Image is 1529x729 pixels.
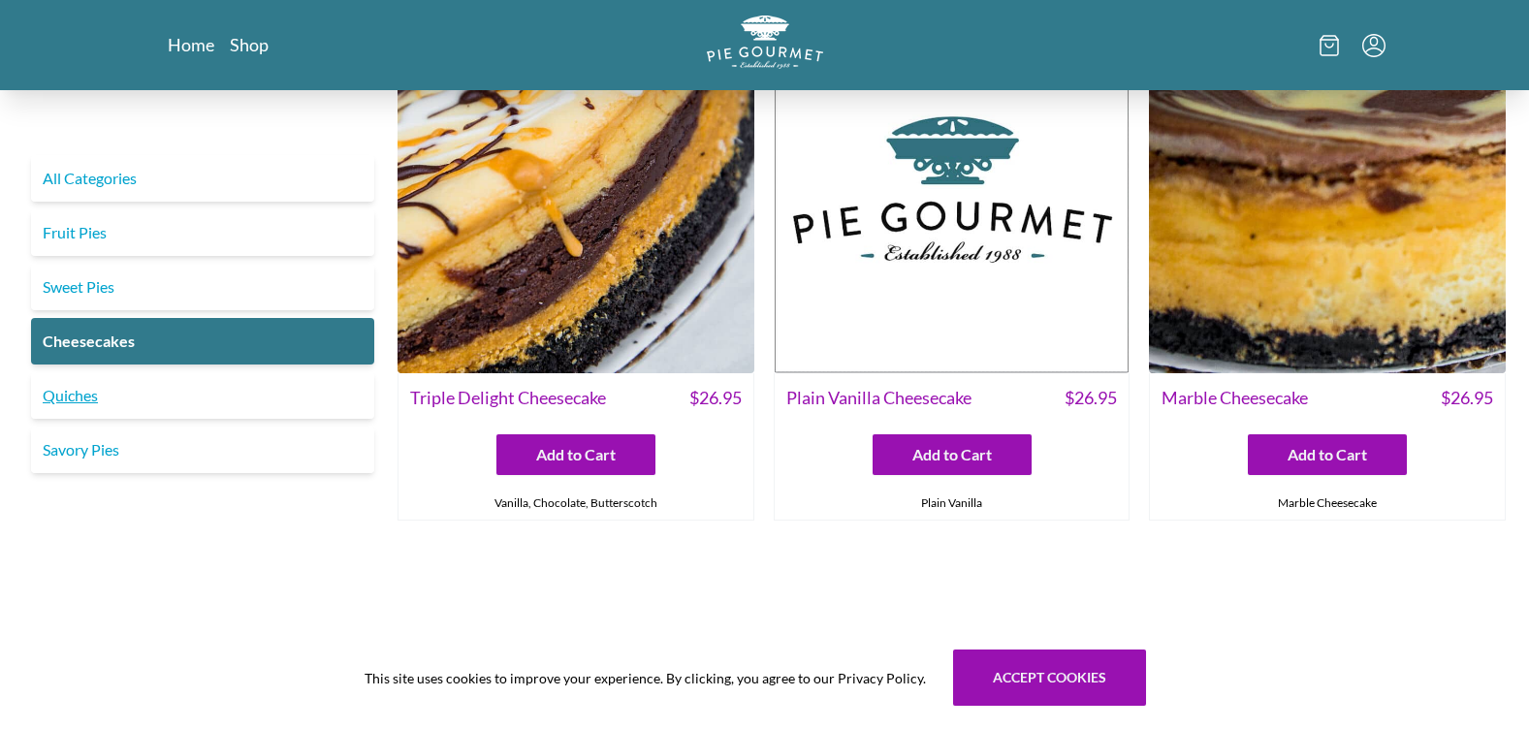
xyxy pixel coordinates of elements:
[365,668,926,688] span: This site uses cookies to improve your experience. By clicking, you agree to our Privacy Policy.
[689,385,742,411] span: $ 26.95
[230,33,269,56] a: Shop
[912,443,992,466] span: Add to Cart
[398,487,753,520] div: Vanilla, Chocolate, Butterscotch
[707,16,823,69] img: logo
[775,487,1130,520] div: Plain Vanilla
[1362,34,1386,57] button: Menu
[31,155,374,202] a: All Categories
[953,650,1146,706] button: Accept cookies
[496,434,655,475] button: Add to Cart
[1162,385,1308,411] span: Marble Cheesecake
[31,264,374,310] a: Sweet Pies
[1150,487,1505,520] div: Marble Cheesecake
[410,385,606,411] span: Triple Delight Cheesecake
[536,443,616,466] span: Add to Cart
[707,16,823,75] a: Logo
[31,209,374,256] a: Fruit Pies
[1288,443,1367,466] span: Add to Cart
[1149,16,1506,373] img: Marble Cheesecake
[1065,385,1117,411] span: $ 26.95
[398,16,754,373] img: Triple Delight Cheesecake
[1248,434,1407,475] button: Add to Cart
[786,385,972,411] span: Plain Vanilla Cheesecake
[774,16,1131,373] img: Plain Vanilla Cheesecake
[873,434,1032,475] button: Add to Cart
[31,372,374,419] a: Quiches
[1441,385,1493,411] span: $ 26.95
[31,318,374,364] a: Cheesecakes
[31,427,374,473] a: Savory Pies
[168,33,214,56] a: Home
